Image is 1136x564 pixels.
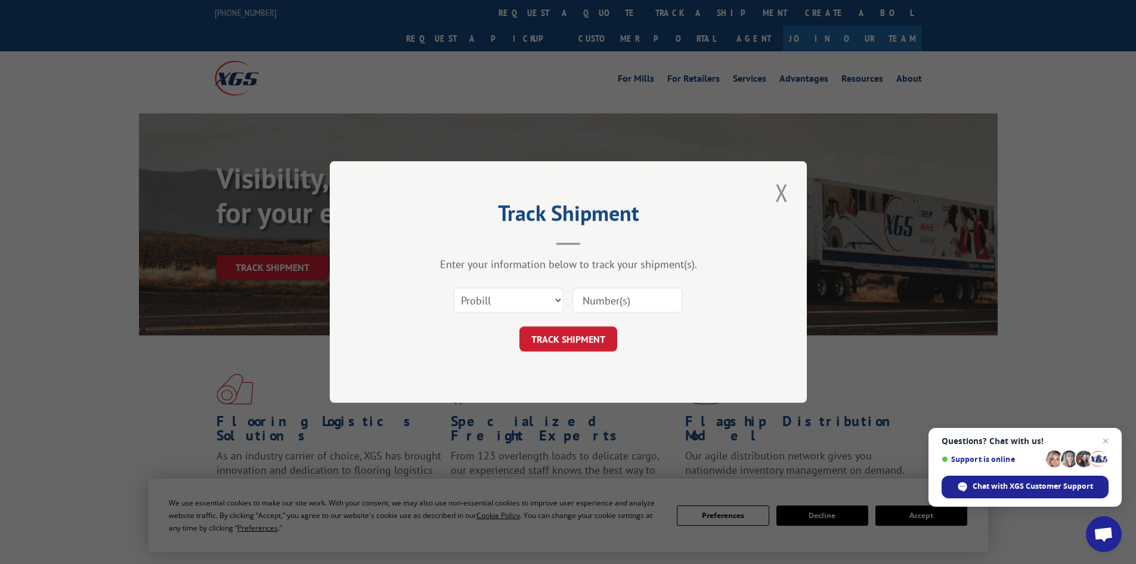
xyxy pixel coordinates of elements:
[389,257,747,271] div: Enter your information below to track your shipment(s).
[572,288,682,313] input: Number(s)
[942,455,1042,464] span: Support is online
[772,176,792,209] button: Close modal
[1086,516,1122,552] a: Open chat
[942,476,1109,498] span: Chat with XGS Customer Support
[942,436,1109,446] span: Questions? Chat with us!
[519,326,617,352] button: TRACK SHIPMENT
[389,205,747,227] h2: Track Shipment
[973,481,1093,492] span: Chat with XGS Customer Support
